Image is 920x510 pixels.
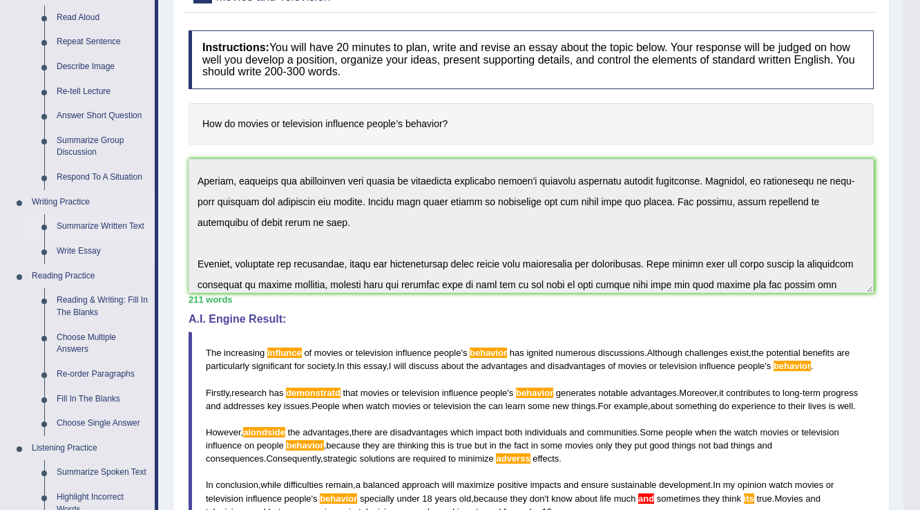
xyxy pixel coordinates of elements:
[666,427,693,437] span: people
[457,440,472,451] span: true
[343,388,358,398] span: that
[611,480,657,490] span: sustainable
[390,427,448,437] span: disadvantages
[647,348,682,358] span: Although
[267,348,302,358] span: Possible spelling mistake found. (did you mean: influence)
[497,480,528,490] span: positive
[347,361,361,371] span: this
[756,493,772,504] span: true
[285,493,312,504] span: people
[50,387,155,412] a: Fill In The Blanks
[206,361,249,371] span: particularly
[231,388,267,398] span: research
[581,480,608,490] span: ensure
[614,493,636,504] span: much
[614,401,648,411] span: example
[374,427,387,437] span: are
[382,440,395,451] span: are
[223,401,265,411] span: addresses
[506,401,526,411] span: learn
[189,103,874,145] h4: How do movies or television influence people’s behavior?
[396,493,419,504] span: under
[50,239,155,264] a: Write Essay
[206,388,229,398] span: Firstly
[356,480,361,490] span: a
[757,440,772,451] span: and
[189,30,874,89] h4: You will have 20 minutes to plan, write and revise an essay about the topic below. Your response ...
[245,440,254,451] span: on
[638,493,654,504] span: Use a comma before ‘and’ if it connects two independent clauses (unless they are closely connecte...
[726,388,770,398] span: contributes
[282,493,285,504] span: Possible typo: you repeated a whitespace (did you mean: )
[363,361,386,371] span: essay
[345,348,354,358] span: or
[434,401,471,411] span: television
[402,480,439,490] span: approach
[510,348,524,358] span: has
[514,440,528,451] span: fact
[541,440,563,451] span: some
[224,348,265,358] span: increasing
[526,348,553,358] span: ignited
[738,361,765,371] span: people
[442,480,454,490] span: will
[801,427,838,437] span: television
[634,440,646,451] span: put
[396,348,432,358] span: influence
[342,401,363,411] span: when
[766,348,800,358] span: potential
[548,361,606,371] span: disadvantages
[206,427,241,437] span: However
[441,361,464,371] span: about
[267,401,281,411] span: key
[751,348,764,358] span: the
[788,401,805,411] span: their
[530,361,545,371] span: and
[700,361,736,371] span: influence
[363,440,380,451] span: they
[202,41,269,53] b: Instructions:
[808,401,826,411] span: lives
[363,480,399,490] span: balanced
[778,401,786,411] span: to
[26,190,155,215] a: Writing Practice
[575,493,597,504] span: about
[474,401,486,411] span: the
[719,401,729,411] span: do
[615,440,632,451] span: they
[657,493,700,504] span: sometimes
[206,453,264,464] span: consequences
[189,313,874,325] h4: A.I. Engine Result:
[713,480,720,490] span: In
[466,361,479,371] span: the
[323,453,357,464] span: strategic
[457,480,495,490] span: maximize
[243,427,285,437] span: Possible spelling mistake found. (did you mean: alongside)
[50,55,155,79] a: Describe Image
[294,361,305,371] span: for
[50,30,155,55] a: Repeat Sentence
[286,440,323,451] span: Possible spelling mistake. ‘behavior’ is American English. (did you mean: behaviour)
[553,401,569,411] span: new
[546,493,549,504] span: t
[499,440,511,451] span: the
[397,453,410,464] span: are
[803,348,834,358] span: benefits
[598,401,612,411] span: For
[50,6,155,30] a: Read Aloud
[215,480,258,490] span: conclusion
[356,348,393,358] span: television
[26,436,155,461] a: Listening Practice
[50,104,155,129] a: Answer Short Question
[769,480,792,490] span: watch
[598,348,644,358] span: discussions
[695,427,716,437] span: when
[206,493,243,504] span: television
[304,348,312,358] span: of
[829,401,835,411] span: is
[496,453,530,464] span: Possible spelling mistake found. (did you mean: adverse)
[284,480,323,490] span: difficulties
[284,401,309,411] span: issues
[442,388,478,398] span: influence
[366,401,390,411] span: watch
